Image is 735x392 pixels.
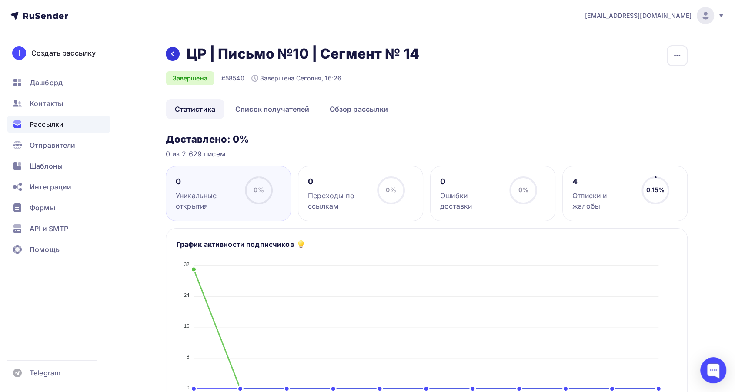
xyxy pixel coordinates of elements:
[585,7,725,24] a: [EMAIL_ADDRESS][DOMAIN_NAME]
[585,11,692,20] span: [EMAIL_ADDRESS][DOMAIN_NAME]
[572,190,634,211] div: Отписки и жалобы
[166,71,214,85] div: Завершена
[320,99,397,119] a: Обзор рассылки
[187,45,419,63] h2: ЦР | Письмо №10 | Сегмент № 14
[176,176,237,187] div: 0
[31,48,96,58] div: Создать рассылку
[30,223,68,234] span: API и SMTP
[184,292,189,298] tspan: 24
[166,99,224,119] a: Статистика
[518,186,528,193] span: 0%
[30,77,63,88] span: Дашборд
[308,176,369,187] div: 0
[166,149,688,159] div: 0 из 2 629 писем
[30,140,76,150] span: Отправители
[7,136,110,154] a: Отправители
[177,239,294,249] h5: График активности подписчиков
[176,190,237,211] div: Уникальные открытия
[254,186,264,193] span: 0%
[187,354,189,359] tspan: 8
[166,133,688,145] h3: Доставлено: 0%
[7,74,110,91] a: Дашборд
[646,186,665,193] span: 0.15%
[7,116,110,133] a: Рассылки
[308,190,369,211] div: Переходы по ссылкам
[221,74,244,83] div: #58540
[184,323,189,329] tspan: 16
[7,95,110,112] a: Контакты
[7,157,110,175] a: Шаблоны
[251,74,341,83] div: Завершена Сегодня, 16:26
[30,182,71,192] span: Интеграции
[226,99,319,119] a: Список получателей
[184,262,189,267] tspan: 32
[30,161,63,171] span: Шаблоны
[572,176,634,187] div: 4
[30,368,60,378] span: Telegram
[440,190,501,211] div: Ошибки доставки
[30,119,63,130] span: Рассылки
[30,244,60,255] span: Помощь
[187,385,189,390] tspan: 0
[30,203,55,213] span: Формы
[386,186,396,193] span: 0%
[30,98,63,109] span: Контакты
[440,176,501,187] div: 0
[7,199,110,216] a: Формы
